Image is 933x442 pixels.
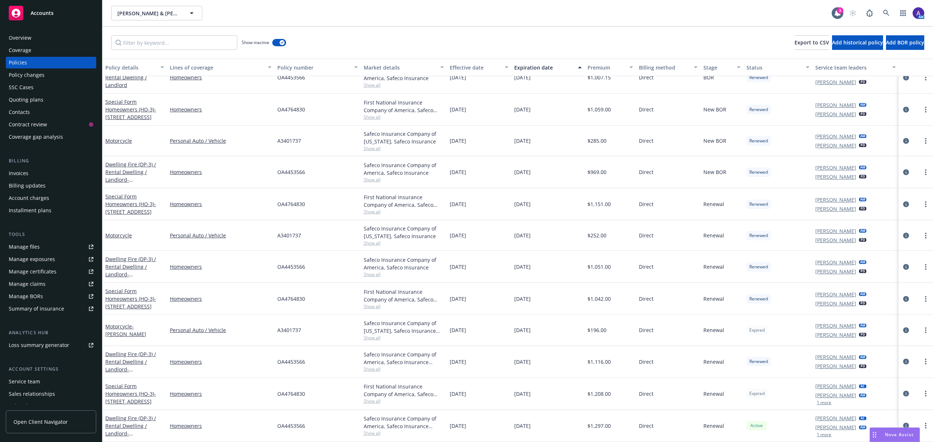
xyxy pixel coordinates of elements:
a: Invoices [6,167,96,179]
span: [DATE] [450,168,466,176]
a: Billing updates [6,180,96,192]
span: Renewal [703,390,724,398]
span: Export to CSV [795,39,829,46]
a: [PERSON_NAME] [815,133,856,140]
span: Direct [639,232,653,239]
span: $1,297.00 [587,422,611,430]
button: 1 more [817,433,831,437]
a: circleInformation [902,357,910,366]
span: - [PERSON_NAME] [105,323,146,338]
a: Coverage [6,44,96,56]
a: [PERSON_NAME] [815,196,856,204]
a: Personal Auto / Vehicle [170,137,272,145]
button: Service team leaders [812,59,898,76]
a: circleInformation [902,326,910,335]
a: Overview [6,32,96,44]
span: Manage exposures [6,253,96,265]
a: more [921,421,930,430]
a: [PERSON_NAME] [815,353,856,361]
span: Show all [364,114,444,120]
div: Policy changes [9,69,44,81]
div: Account charges [9,192,49,204]
a: Summary of insurance [6,303,96,315]
div: First National Insurance Company of America, Safeco Insurance [364,193,444,209]
span: - [STREET_ADDRESS] [105,201,156,215]
a: more [921,389,930,398]
span: [DATE] [514,326,531,334]
a: circleInformation [902,231,910,240]
span: OA4453566 [277,168,305,176]
div: Policy details [105,64,156,71]
span: New BOR [703,168,726,176]
span: Direct [639,106,653,113]
span: $1,208.00 [587,390,611,398]
a: circleInformation [902,73,910,82]
div: Safeco Insurance Company of [US_STATE], Safeco Insurance (Liberty Mutual) [364,319,444,335]
span: Show all [364,177,444,183]
a: Policies [6,57,96,68]
input: Filter by keyword... [111,35,237,50]
a: [PERSON_NAME] [815,300,856,307]
span: Renewed [749,138,768,144]
span: Show all [364,335,444,341]
a: Homeowners [170,422,272,430]
span: [DATE] [514,295,531,303]
span: OA4453566 [277,358,305,366]
span: - [STREET_ADDRESS] [105,271,152,285]
span: [DATE] [450,200,466,208]
button: 1 more [817,400,831,405]
img: photo [913,7,924,19]
a: [PERSON_NAME] [815,227,856,235]
div: Tools [6,231,96,238]
a: [PERSON_NAME] [815,391,856,399]
span: Active [749,422,764,429]
a: Dwelling Fire (DP-3) / Rental Dwelling / Landlord [105,351,156,380]
div: Safeco Insurance Company of [US_STATE], Safeco Insurance [364,225,444,240]
span: [DATE] [514,263,531,271]
a: Special Form Homeowners (HO-3) [105,193,156,215]
span: Expired [749,327,765,334]
a: Motorcycle [105,137,132,144]
button: Status [743,59,812,76]
span: OA4764830 [277,390,305,398]
a: [PERSON_NAME] [815,205,856,213]
button: Stage [700,59,743,76]
a: [PERSON_NAME] [815,423,856,431]
div: 3 [837,7,843,14]
span: $1,151.00 [587,200,611,208]
span: Direct [639,295,653,303]
div: Premium [587,64,625,71]
span: [DATE] [514,200,531,208]
a: circleInformation [902,389,910,398]
div: Invoices [9,167,28,179]
a: circleInformation [902,263,910,271]
a: [PERSON_NAME] [815,259,856,266]
div: Safeco Insurance Company of America, Safeco Insurance (Liberty Mutual) [364,351,444,366]
span: OA4764830 [277,295,305,303]
a: [PERSON_NAME] [815,268,856,275]
a: more [921,326,930,335]
span: [DATE] [514,168,531,176]
button: [PERSON_NAME] & [PERSON_NAME] [111,6,202,20]
a: Manage claims [6,278,96,290]
div: Market details [364,64,436,71]
button: Billing method [636,59,700,76]
span: New BOR [703,106,726,113]
a: Personal Auto / Vehicle [170,232,272,239]
div: Sales relationships [9,388,55,400]
span: Renewal [703,326,724,334]
span: [DATE] [450,106,466,113]
div: Manage certificates [9,266,56,277]
span: Direct [639,168,653,176]
span: $1,059.00 [587,106,611,113]
div: Billing [6,157,96,165]
a: Personal Auto / Vehicle [170,326,272,334]
a: Special Form Homeowners (HO-3) [105,383,156,405]
a: [PERSON_NAME] [815,142,856,149]
a: Contract review [6,119,96,130]
span: Renewed [749,106,768,113]
span: - [STREET_ADDRESS] [105,295,156,310]
span: Show inactive [242,39,269,46]
div: Coverage [9,44,31,56]
button: Policy number [274,59,360,76]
